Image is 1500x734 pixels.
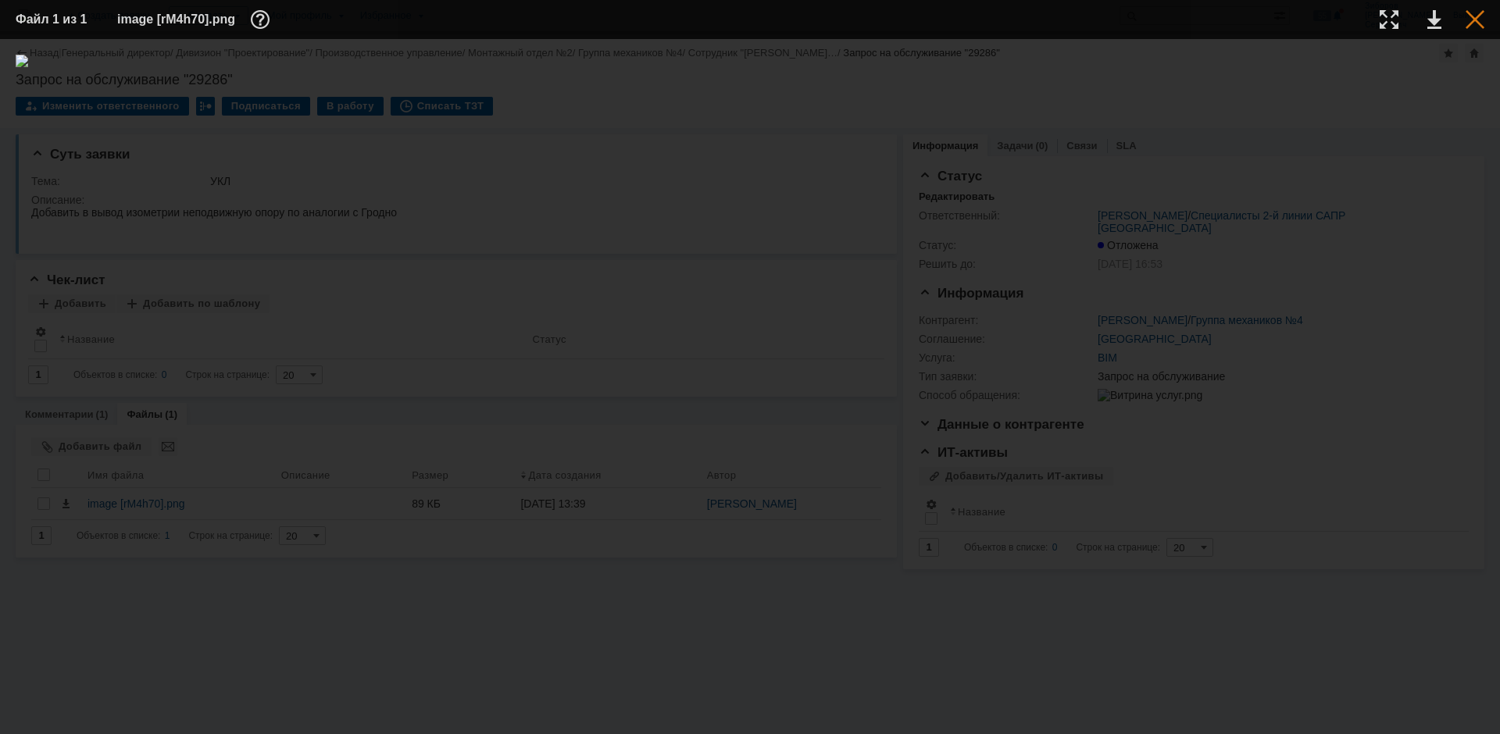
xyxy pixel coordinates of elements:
div: image [rM4h70].png [117,10,274,29]
div: Увеличить масштаб [1380,10,1398,29]
img: download [16,55,1484,718]
div: Файл 1 из 1 [16,13,94,26]
div: Закрыть окно (Esc) [1466,10,1484,29]
div: Дополнительная информация о файле (F11) [251,10,274,29]
div: Скачать файл [1427,10,1441,29]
